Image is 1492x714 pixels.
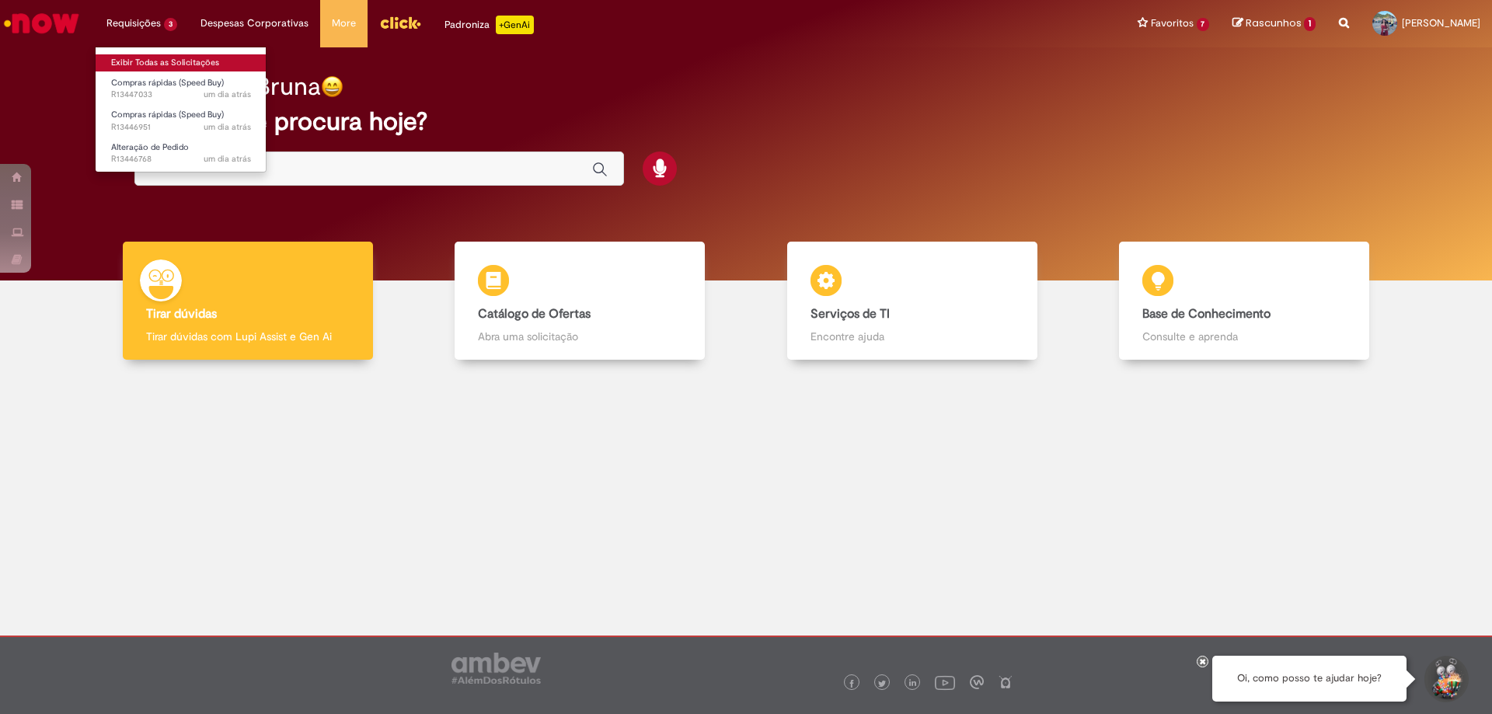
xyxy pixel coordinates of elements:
[96,106,267,135] a: Aberto R13446951 : Compras rápidas (Speed Buy)
[134,108,1358,135] h2: O que você procura hoje?
[746,242,1079,360] a: Serviços de TI Encontre ajuda
[970,675,984,689] img: logo_footer_workplace.png
[96,54,267,71] a: Exibir Todas as Solicitações
[95,47,267,172] ul: Requisições
[810,306,890,322] b: Serviços de TI
[111,153,251,165] span: R13446768
[848,680,856,688] img: logo_footer_facebook.png
[999,675,1013,689] img: logo_footer_naosei.png
[1232,16,1316,31] a: Rascunhos
[1197,18,1210,31] span: 7
[164,18,177,31] span: 3
[478,306,591,322] b: Catálogo de Ofertas
[111,89,251,101] span: R13447033
[444,16,534,34] div: Padroniza
[414,242,747,360] a: Catálogo de Ofertas Abra uma solicitação
[1402,16,1480,30] span: [PERSON_NAME]
[82,242,414,360] a: Tirar dúvidas Tirar dúvidas com Lupi Assist e Gen Ai
[106,16,161,31] span: Requisições
[1422,656,1469,702] button: Iniciar Conversa de Suporte
[1142,329,1346,344] p: Consulte e aprenda
[204,153,251,165] span: um dia atrás
[810,329,1014,344] p: Encontre ajuda
[379,11,421,34] img: click_logo_yellow_360x200.png
[332,16,356,31] span: More
[2,8,82,39] img: ServiceNow
[111,121,251,134] span: R13446951
[1246,16,1302,30] span: Rascunhos
[204,121,251,133] time: 26/08/2025 09:22:17
[96,139,267,168] a: Aberto R13446768 : Alteração de Pedido
[451,653,541,684] img: logo_footer_ambev_rotulo_gray.png
[146,306,217,322] b: Tirar dúvidas
[878,680,886,688] img: logo_footer_twitter.png
[204,153,251,165] time: 26/08/2025 08:49:32
[1142,306,1271,322] b: Base de Conhecimento
[1079,242,1411,360] a: Base de Conhecimento Consulte e aprenda
[111,109,224,120] span: Compras rápidas (Speed Buy)
[1304,17,1316,31] span: 1
[204,89,251,100] span: um dia atrás
[146,329,350,344] p: Tirar dúvidas com Lupi Assist e Gen Ai
[204,121,251,133] span: um dia atrás
[1212,656,1407,702] div: Oi, como posso te ajudar hoje?
[496,16,534,34] p: +GenAi
[111,141,189,153] span: Alteração de Pedido
[96,75,267,103] a: Aberto R13447033 : Compras rápidas (Speed Buy)
[321,75,343,98] img: happy-face.png
[909,679,917,688] img: logo_footer_linkedin.png
[1151,16,1194,31] span: Favoritos
[478,329,682,344] p: Abra uma solicitação
[200,16,309,31] span: Despesas Corporativas
[111,77,224,89] span: Compras rápidas (Speed Buy)
[935,672,955,692] img: logo_footer_youtube.png
[204,89,251,100] time: 26/08/2025 09:35:54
